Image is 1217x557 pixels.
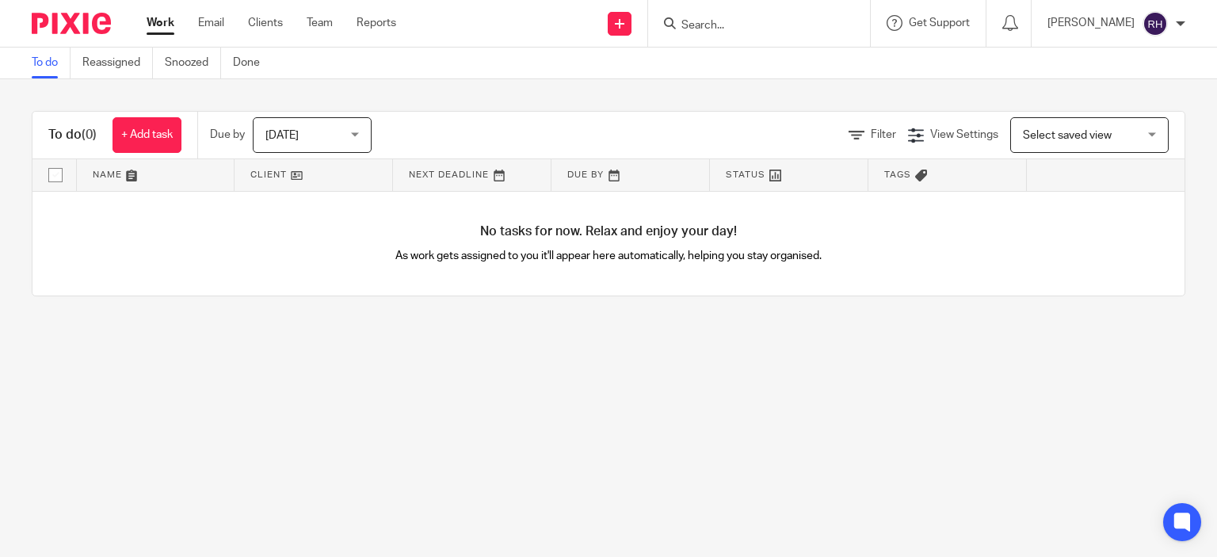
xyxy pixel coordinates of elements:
[930,129,998,140] span: View Settings
[32,48,71,78] a: To do
[248,15,283,31] a: Clients
[884,170,911,179] span: Tags
[871,129,896,140] span: Filter
[210,127,245,143] p: Due by
[147,15,174,31] a: Work
[48,127,97,143] h1: To do
[165,48,221,78] a: Snoozed
[909,17,970,29] span: Get Support
[1047,15,1135,31] p: [PERSON_NAME]
[198,15,224,31] a: Email
[357,15,396,31] a: Reports
[233,48,272,78] a: Done
[1143,11,1168,36] img: svg%3E
[82,128,97,141] span: (0)
[32,223,1185,240] h4: No tasks for now. Relax and enjoy your day!
[1023,130,1112,141] span: Select saved view
[265,130,299,141] span: [DATE]
[113,117,181,153] a: + Add task
[680,19,822,33] input: Search
[321,248,897,264] p: As work gets assigned to you it'll appear here automatically, helping you stay organised.
[307,15,333,31] a: Team
[32,13,111,34] img: Pixie
[82,48,153,78] a: Reassigned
